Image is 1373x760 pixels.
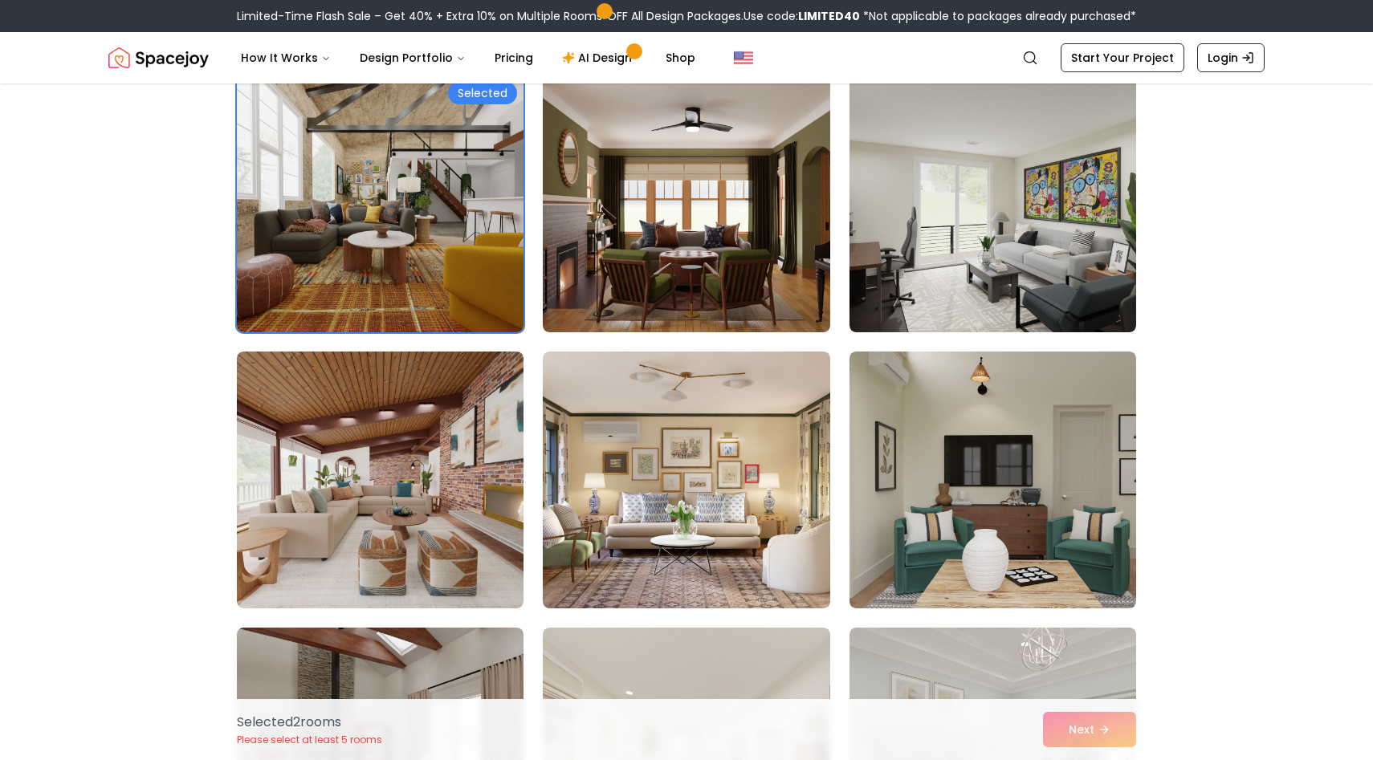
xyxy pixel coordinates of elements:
button: Design Portfolio [347,42,479,74]
a: Login [1197,43,1265,72]
p: Please select at least 5 rooms [237,734,382,746]
img: Room room-15 [849,75,1136,332]
img: Spacejoy Logo [108,42,209,74]
a: Pricing [482,42,546,74]
img: Room room-17 [543,352,829,608]
button: How It Works [228,42,344,74]
a: Shop [653,42,708,74]
nav: Global [108,32,1265,83]
a: Start Your Project [1061,43,1184,72]
span: *Not applicable to packages already purchased* [860,8,1136,24]
img: Room room-18 [849,352,1136,608]
a: AI Design [549,42,650,74]
b: LIMITED40 [798,8,860,24]
div: Selected [448,82,517,104]
nav: Main [228,42,708,74]
p: Selected 2 room s [237,713,382,732]
a: Spacejoy [108,42,209,74]
span: Use code: [744,8,860,24]
img: Room room-16 [237,352,524,608]
img: United States [734,48,753,67]
img: Room room-14 [543,75,829,332]
img: Room room-13 [230,69,531,339]
div: Limited-Time Flash Sale – Get 40% + Extra 10% on Multiple Rooms OFF All Design Packages. [237,8,1136,24]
